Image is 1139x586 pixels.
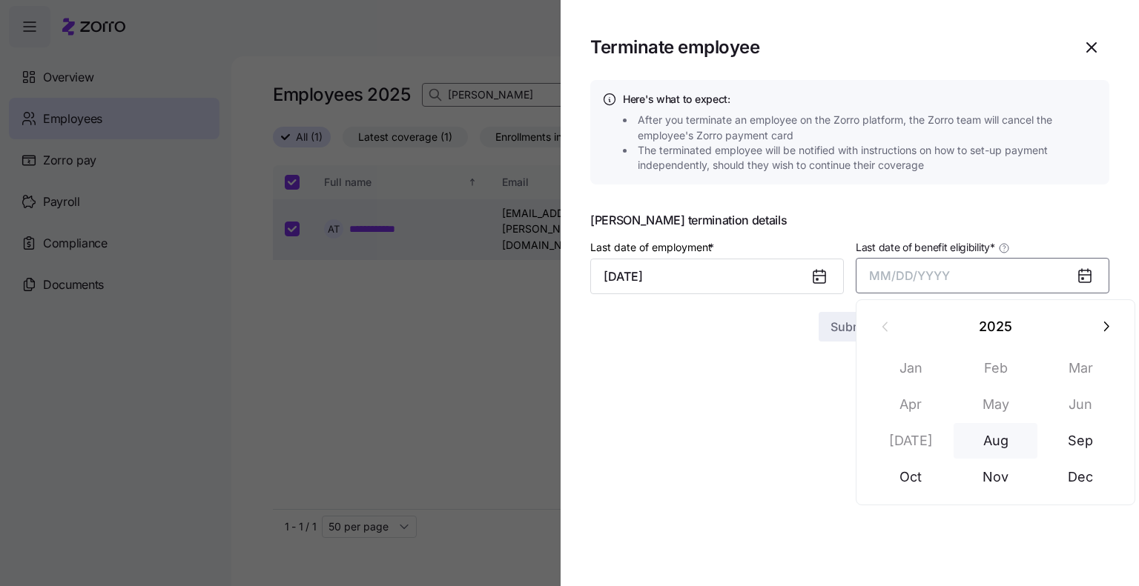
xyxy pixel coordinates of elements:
[868,459,953,495] button: Oct
[954,423,1038,459] button: Aug
[590,259,844,294] input: MM/DD/YYYY
[954,459,1038,495] button: Nov
[638,113,1102,143] span: After you terminate an employee on the Zorro platform, the Zorro team will cancel the employee's ...
[1038,423,1123,459] button: Sep
[904,309,1088,344] button: 2025
[1038,459,1123,495] button: Dec
[819,312,882,342] button: Submit
[590,36,759,59] h1: Terminate employee
[590,214,1109,226] span: [PERSON_NAME] termination details
[590,239,717,256] label: Last date of employment
[954,387,1038,422] button: May
[638,143,1102,173] span: The terminated employee will be notified with instructions on how to set-up payment independently...
[954,350,1038,386] button: Feb
[868,350,953,386] button: Jan
[869,268,950,283] span: MM/DD/YYYY
[831,318,870,336] span: Submit
[856,258,1109,293] button: MM/DD/YYYY
[623,92,1097,107] h4: Here's what to expect:
[856,240,995,255] span: Last date of benefit eligibility *
[1038,350,1123,386] button: Mar
[868,387,953,422] button: Apr
[1038,387,1123,422] button: Jun
[868,423,953,459] button: [DATE]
